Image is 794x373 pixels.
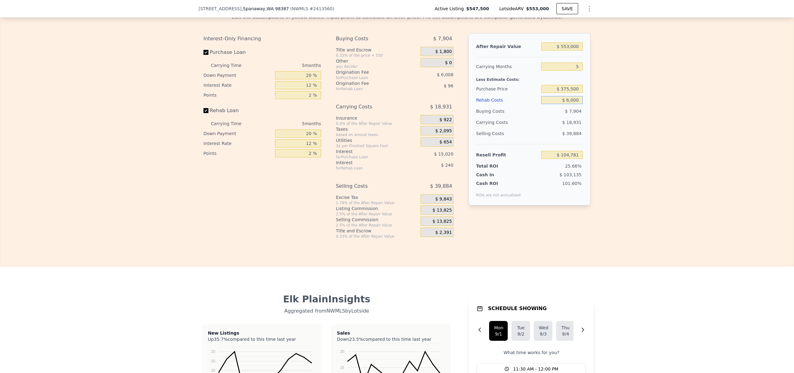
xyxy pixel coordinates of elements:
[336,212,418,217] div: 2.5% of the After Repair Value
[336,86,405,91] div: for Rehab Loan
[526,6,549,11] span: $553,000
[445,60,452,66] span: $ 0
[476,186,521,198] div: ROIs are not annualized
[441,163,453,168] span: $ 240
[562,120,582,125] span: $ 18,931
[203,305,450,315] div: Aggregated from NWMLS by Lotside
[265,6,289,11] span: , WA 98387
[466,6,489,12] span: $547,500
[336,200,418,205] div: 1.78% of the After Repair Value
[565,109,582,114] span: $ 7,904
[203,33,321,44] div: Interest-Only Financing
[336,143,418,148] div: 3¢ per Finished Square Foot
[476,163,515,169] div: Total ROI
[494,331,503,337] div: 9/1
[203,108,208,113] input: Rehab Loan
[336,69,405,75] div: Origination Fee
[511,321,530,341] button: Tue9/2
[336,137,418,143] div: Utilities
[476,128,539,139] div: Selling Costs
[254,119,321,129] div: 5 months
[203,294,450,305] div: Elk Plain Insights
[211,349,216,354] text: 25
[336,126,418,132] div: Taxes
[516,331,525,337] div: 9/2
[349,337,363,342] span: 23.5%
[437,72,453,77] span: $ 6,008
[211,60,251,70] div: Carrying Time
[433,33,452,44] span: $ 7,904
[476,61,539,72] div: Carrying Months
[439,139,452,145] span: $ 654
[336,47,418,53] div: Title and Escrow
[336,155,405,160] div: for Purchase Loan
[476,41,539,52] div: After Repair Value
[336,205,418,212] div: Listing Commission
[435,6,466,12] span: Active Listing
[476,149,539,160] div: Resell Profit
[336,132,418,137] div: based on annual taxes
[560,172,582,177] span: $ 103,135
[556,321,575,341] button: Thu9/4
[203,47,273,58] label: Purchase Loan
[476,72,583,83] div: Less Estimate Costs:
[336,58,418,64] div: Other
[198,6,242,12] span: [STREET_ADDRESS]
[336,75,405,80] div: for Purchase Loan
[539,331,547,337] div: 9/3
[430,181,452,192] span: $ 39,884
[336,160,405,166] div: Interest
[494,325,503,331] div: Mon
[203,70,273,80] div: Down Payment
[336,181,405,192] div: Selling Costs
[310,6,332,11] span: # 2413560
[435,49,452,55] span: $ 1,800
[340,349,345,354] text: 20
[476,117,515,128] div: Carrying Costs
[340,366,345,370] text: 15
[499,6,526,12] span: Lotside ARV
[203,90,273,100] div: Points
[290,6,334,12] div: ( )
[203,80,273,90] div: Interest Rate
[336,148,405,155] div: Interest
[477,349,586,356] p: What time works for you?
[336,101,405,112] div: Carrying Costs
[562,181,582,186] span: 101.60%
[254,60,321,70] div: 5 months
[476,172,515,178] div: Cash In
[208,336,316,340] div: Up compared to this time last year
[433,219,452,224] span: $ 13,825
[336,121,418,126] div: 0.4% of the After Repair Value
[208,330,316,336] div: New Listings
[516,325,525,331] div: Tue
[336,217,418,223] div: Selling Commission
[539,325,547,331] div: Wed
[336,228,418,234] div: Title and Escrow
[336,194,418,200] div: Excise Tax
[336,33,405,44] div: Buying Costs
[561,325,570,331] div: Thu
[562,131,582,136] span: $ 39,884
[561,331,570,337] div: 9/4
[444,83,453,88] span: $ 96
[336,166,405,171] div: for Rehab Loan
[336,223,418,228] div: 2.5% of the After Repair Value
[336,80,405,86] div: Origination Fee
[211,359,216,363] text: 20
[513,366,558,372] span: 11:30 AM - 12:00 PM
[435,196,452,202] span: $ 9,843
[488,305,546,312] h1: SCHEDULE SHOWING
[336,53,418,58] div: 0.33% of the price + 550
[292,6,308,11] span: NWMLS
[336,234,418,239] div: 0.33% of the After Repair Value
[439,117,452,123] span: $ 922
[337,336,445,340] div: Down compared to this time last year
[430,101,452,112] span: $ 18,931
[337,330,445,336] div: Sales
[336,115,418,121] div: Insurance
[476,94,539,106] div: Rehab Costs
[476,180,521,186] div: Cash ROI
[434,151,453,156] span: $ 15,020
[433,208,452,213] span: $ 13,825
